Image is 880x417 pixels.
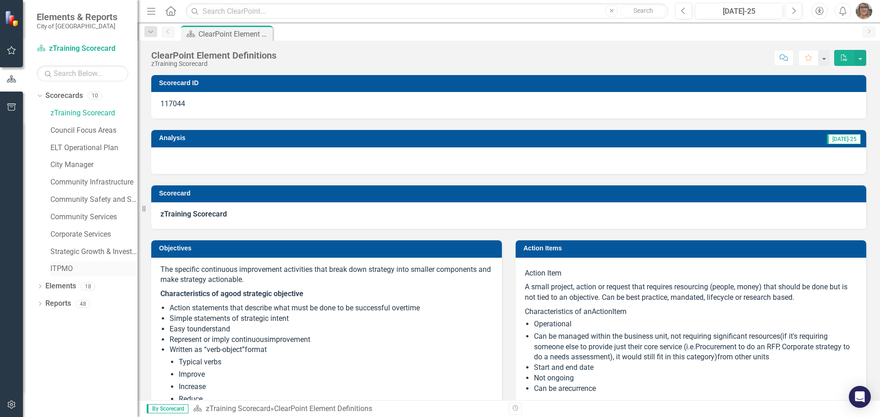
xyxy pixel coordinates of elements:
[50,212,137,222] a: Community Services
[274,404,372,413] div: ClearPoint Element Definitions
[147,404,188,413] span: By Scorecard
[151,50,276,60] div: ClearPoint Element Definitions
[856,3,872,19] img: Rosaline Wood
[50,143,137,153] a: ELT Operational Plan
[612,307,614,316] span: I
[50,195,137,205] a: Community Safety and Social Services
[50,160,137,170] a: City Manager
[50,264,137,274] a: ITPMO
[159,190,862,197] h3: Scorecard
[5,11,21,27] img: ClearPoint Strategy
[50,247,137,257] a: Strategic Growth & Investment
[179,370,205,379] span: Improve
[160,210,227,218] strong: zTraining Scorecard
[780,332,782,341] span: (
[525,269,561,277] span: Action Item
[179,395,203,403] span: Reduce
[525,282,847,302] span: A small project, action or request that requires resourcing (people, money) that should be done b...
[534,332,780,341] span: Can be managed within the business unit, not requiring significant resources
[406,303,420,312] span: time
[620,5,666,17] button: Search
[534,374,574,382] span: Not ongoing
[160,289,225,298] strong: Characteristics of a
[534,320,572,328] span: Operational
[614,307,627,316] span: tem
[50,108,137,119] a: zTraining Scorecard
[45,281,76,292] a: Elements
[170,303,406,312] span: Action statements that describe what must be done to be successful over
[170,345,245,354] span: Written as “verb-object”
[592,307,596,316] span: A
[698,6,780,17] div: [DATE]-25
[179,357,493,368] li: Typical verbs
[37,11,117,22] span: Elements & Reports
[193,325,230,333] span: understand
[37,65,128,81] input: Search Below...
[170,325,193,333] span: Easy to
[717,352,769,361] span: from other units
[193,404,502,414] div: »
[160,265,491,284] span: The specific continuous improvement activities that break down strategy into smaller components a...
[198,28,270,40] div: ClearPoint Element Definitions
[159,135,462,141] h3: Analysis
[151,60,276,67] div: zTraining Scorecard
[179,382,206,391] span: Increase
[849,386,871,408] div: Open Intercom Messenger
[170,314,286,323] span: Simple statements of strategic inten
[37,43,128,54] a: zTraining Scorecard
[633,7,653,14] span: Search
[151,92,866,119] div: 117044
[81,282,95,290] div: 18
[50,177,137,188] a: Community Infrastructure
[159,80,862,87] h3: Scorecard ID
[534,384,562,393] span: Can be a
[562,384,596,393] span: recurrence
[206,404,270,413] a: zTraining Scorecard
[50,125,137,136] a: Council Focus Areas
[827,134,861,144] span: [DATE]-25
[76,300,90,308] div: 48
[159,245,497,252] h3: Objectives
[186,3,668,19] input: Search ClearPoint...
[695,3,783,19] button: [DATE]-25
[268,335,310,344] span: improvement
[245,345,267,354] span: format
[225,289,303,298] strong: good strategic objective
[286,314,289,323] span: t
[534,332,828,351] span: if it's requiring someone else to provide just their core service (
[523,245,862,252] h3: Action Items
[45,298,71,309] a: Reports
[37,22,117,30] small: City of [GEOGRAPHIC_DATA]
[525,307,592,316] span: Characteristics of an
[88,92,102,100] div: 10
[596,307,612,316] span: ction
[170,335,268,344] span: Represent or imply continuous
[45,91,83,101] a: Scorecards
[534,363,594,372] span: Start and end date
[50,229,137,240] a: Corporate Services
[686,342,695,351] span: i.e.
